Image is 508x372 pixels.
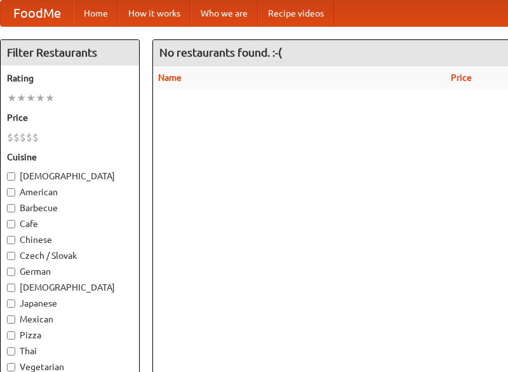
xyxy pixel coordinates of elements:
a: Who we are [190,1,258,26]
h4: Filter Restaurants [1,40,139,65]
input: Pizza [7,331,15,340]
input: German [7,268,15,276]
input: Vegetarian [7,363,15,371]
label: Mexican [7,313,133,326]
li: $ [7,130,13,144]
a: Home [74,1,118,26]
label: Chinese [7,233,133,246]
li: $ [26,130,32,144]
label: Japanese [7,297,133,310]
input: Barbecue [7,204,15,212]
li: ★ [26,91,36,105]
label: German [7,265,133,278]
label: Barbecue [7,202,133,214]
input: [DEMOGRAPHIC_DATA] [7,284,15,292]
h5: Rating [7,72,133,85]
a: Name [158,72,182,83]
label: Thai [7,345,133,357]
h5: Price [7,111,133,124]
li: $ [32,130,39,144]
input: [DEMOGRAPHIC_DATA] [7,172,15,181]
label: American [7,186,133,198]
input: American [7,188,15,196]
label: Pizza [7,329,133,341]
input: Cafe [7,220,15,228]
li: ★ [7,91,17,105]
li: $ [20,130,26,144]
h5: Cuisine [7,151,133,163]
label: [DEMOGRAPHIC_DATA] [7,281,133,294]
input: Czech / Slovak [7,252,15,260]
input: Japanese [7,300,15,308]
input: Thai [7,347,15,355]
label: Cafe [7,217,133,230]
input: Chinese [7,236,15,244]
li: ★ [45,91,55,105]
li: ★ [36,91,45,105]
li: ★ [17,91,26,105]
li: $ [13,130,20,144]
label: Czech / Slovak [7,249,133,262]
a: FoodMe [1,1,74,26]
a: How it works [118,1,190,26]
a: Price [451,72,472,83]
ng-pluralize: No restaurants found. :-( [159,46,282,59]
input: Mexican [7,315,15,324]
a: Recipe videos [258,1,334,26]
label: [DEMOGRAPHIC_DATA] [7,170,133,183]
